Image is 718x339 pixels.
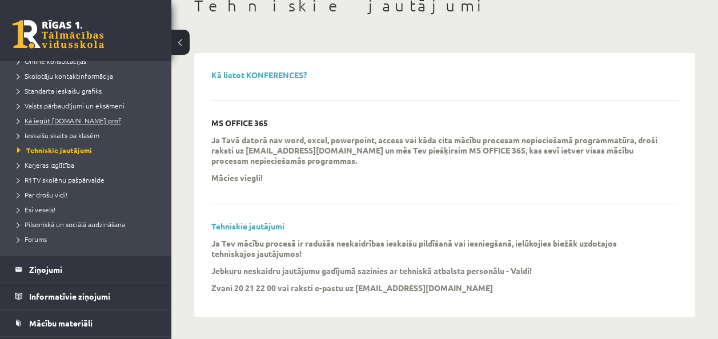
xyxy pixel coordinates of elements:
a: Skolotāju kontaktinformācija [17,71,160,81]
span: Karjeras izglītība [17,160,74,169]
a: Kā lietot KONFERENCES? [211,70,307,80]
p: Jebkuru neskaidru jautājumu gadījumā sazinies ar tehniskā atbalsta personālu - Valdi! [211,265,532,276]
a: Par drošu vidi! [17,189,160,200]
p: Ja Tev mācību procesā ir radušās neskaidrības ieskaišu pildīšanā vai iesniegšanā, ielūkojies biež... [211,238,661,259]
a: Ziņojumi [15,256,157,282]
a: Informatīvie ziņojumi [15,283,157,309]
span: Online konsultācijas [17,56,86,66]
a: Rīgas 1. Tālmācības vidusskola [13,20,104,49]
span: Standarta ieskaišu grafiks [17,86,102,95]
a: R1TV skolēnu pašpārvalde [17,175,160,185]
strong: Zvani 20 21 22 00 vai raksti e-pastu uz [EMAIL_ADDRESS][DOMAIN_NAME] [211,282,493,293]
span: Mācību materiāli [29,318,93,328]
span: Ieskaišu skaits pa klasēm [17,131,99,140]
a: Standarta ieskaišu grafiks [17,86,160,96]
span: Skolotāju kontaktinformācija [17,71,113,80]
span: R1TV skolēnu pašpārvalde [17,175,105,184]
span: Esi vesels! [17,205,55,214]
a: Esi vesels! [17,204,160,215]
p: Ja Tavā datorā nav word, excel, powerpoint, access vai kāda cita mācību procesam nepieciešamā pro... [211,135,661,166]
span: Tehniskie jautājumi [17,146,92,155]
a: Forums [17,234,160,244]
legend: Informatīvie ziņojumi [29,283,157,309]
span: Valsts pārbaudījumi un eksāmeni [17,101,125,110]
a: Karjeras izglītība [17,160,160,170]
a: Kā iegūt [DOMAIN_NAME] prof [17,115,160,126]
span: Par drošu vidi! [17,190,67,199]
legend: Ziņojumi [29,256,157,282]
a: Tehniskie jautājumi [211,221,284,231]
a: Valsts pārbaudījumi un eksāmeni [17,100,160,111]
a: Online konsultācijas [17,56,160,66]
span: Pilsoniskā un sociālā audzināšana [17,220,125,229]
span: Kā iegūt [DOMAIN_NAME] prof [17,116,121,125]
a: Pilsoniskā un sociālā audzināšana [17,219,160,229]
p: MS OFFICE 365 [211,118,268,128]
a: Tehniskie jautājumi [17,145,160,155]
span: Forums [17,235,47,244]
a: Mācību materiāli [15,310,157,336]
a: Ieskaišu skaits pa klasēm [17,130,160,140]
p: Mācies viegli! [211,172,263,183]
